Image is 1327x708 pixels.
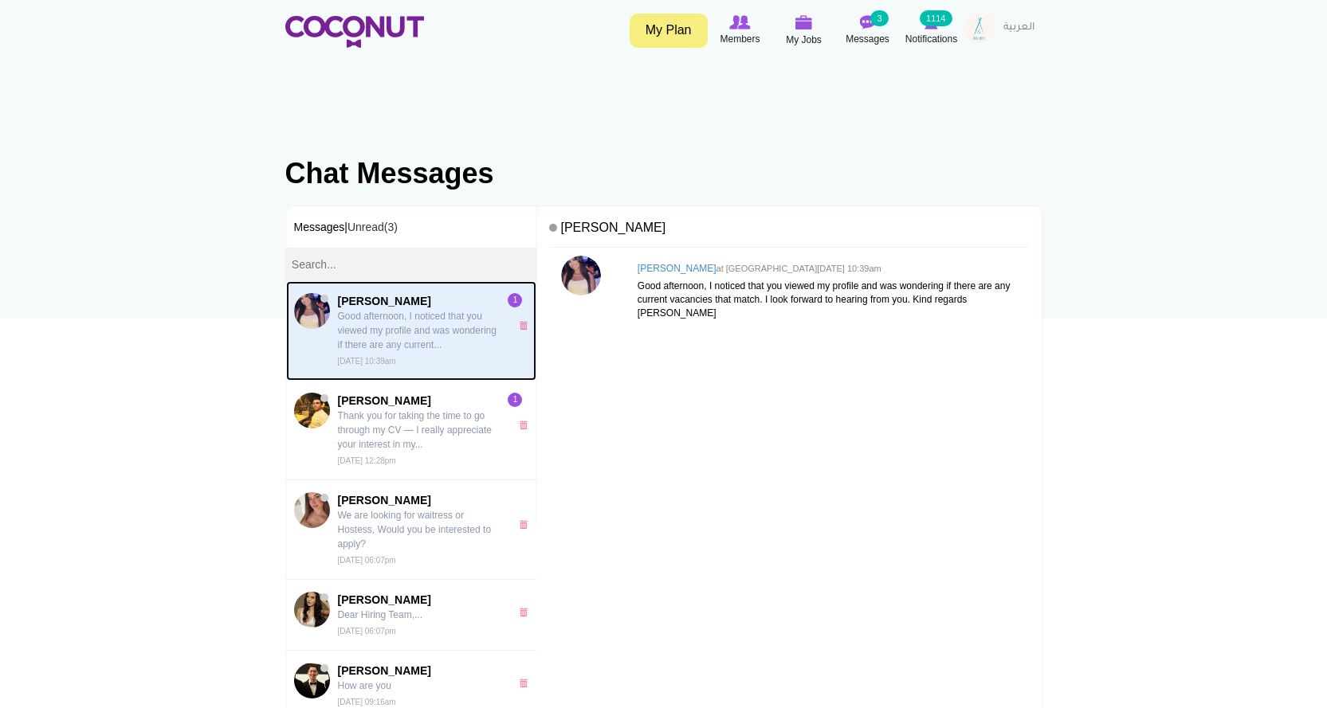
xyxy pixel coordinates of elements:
[338,456,396,465] small: [DATE] 12:28pm
[338,608,502,622] p: Dear Hiring Team,...
[508,393,522,407] span: 1
[286,248,537,281] input: Search...
[285,158,1042,190] h1: Chat Messages
[638,280,1022,320] p: Good afternoon, I noticed that you viewed my profile and was wondering if there are any current v...
[630,14,708,48] a: My Plan
[338,508,502,551] p: We are looking for waitress or Hostess, Would you be interested to apply?
[338,492,502,508] span: [PERSON_NAME]
[338,409,502,452] p: Thank you for taking the time to go through my CV — I really appreciate your interest in my...
[338,592,502,608] span: [PERSON_NAME]
[294,663,330,698] img: Jamoliddin Yuldoshboev
[347,221,398,233] a: Unread(3)
[294,492,330,528] img: Zeljka Jovanovic
[344,221,398,233] span: |
[519,520,532,529] a: x
[338,357,396,366] small: [DATE] 10:39am
[286,206,537,248] h3: Messages
[717,264,881,273] small: at [GEOGRAPHIC_DATA][DATE] 10:39am
[338,309,502,352] p: Good afternoon, I noticed that you viewed my profile and was wondering if there are any current...
[519,679,532,687] a: x
[709,12,772,49] a: Browse Members Members
[338,293,502,309] span: [PERSON_NAME]
[286,480,537,580] a: Zeljka Jovanovic[PERSON_NAME] We are looking for waitress or Hostess, Would you be interested to ...
[519,608,532,616] a: x
[338,627,396,636] small: [DATE] 06:07pm
[286,381,537,480] a: Kanan Orujov[PERSON_NAME] Thank you for taking the time to go through my CV — I really appreciate...
[905,31,957,47] span: Notifications
[795,15,813,29] img: My Jobs
[729,15,750,29] img: Browse Members
[836,12,900,49] a: Messages Messages 3
[338,679,502,693] p: How are you
[786,32,822,48] span: My Jobs
[338,698,396,706] small: [DATE] 09:16am
[508,293,522,307] span: 1
[519,321,532,330] a: x
[294,393,330,428] img: Kanan Orujov
[860,15,876,29] img: Messages
[338,556,396,565] small: [DATE] 06:07pm
[549,214,1029,248] h4: [PERSON_NAME]
[286,281,537,381] a: Nadia Abjamma[PERSON_NAME] Good afternoon, I noticed that you viewed my profile and was wondering...
[995,12,1042,44] a: العربية
[285,16,424,48] img: Home
[638,264,1022,274] h4: [PERSON_NAME]
[920,10,952,26] small: 1114
[720,31,760,47] span: Members
[900,12,964,49] a: Notifications Notifications 1114
[846,31,889,47] span: Messages
[286,580,537,651] a: Giulia Colombo[PERSON_NAME] Dear Hiring Team,... [DATE] 06:07pm
[519,420,532,429] a: x
[294,592,330,628] img: Giulia Colombo
[870,10,888,26] small: 3
[338,393,502,409] span: [PERSON_NAME]
[294,293,330,329] img: Nadia Abjamma
[338,663,502,679] span: [PERSON_NAME]
[772,12,836,49] a: My Jobs My Jobs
